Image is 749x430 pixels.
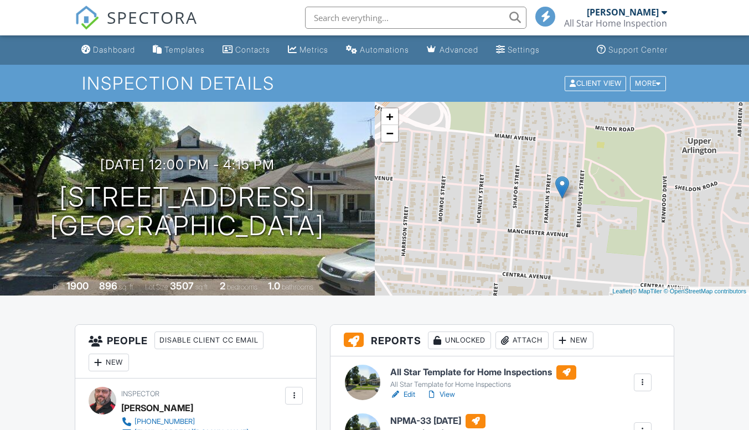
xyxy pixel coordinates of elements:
div: [PERSON_NAME] [121,400,193,416]
h3: Reports [330,325,673,356]
span: sq.ft. [195,283,209,291]
a: Zoom out [381,125,398,142]
div: All Star Home Inspection [564,18,667,29]
h1: Inspection Details [82,74,667,93]
div: New [89,354,129,371]
div: New [553,331,593,349]
span: SPECTORA [107,6,198,29]
a: Automations (Basic) [342,40,414,60]
h3: [DATE] 12:00 pm - 4:15 pm [100,157,275,172]
h6: All Star Template for Home Inspections [390,365,576,380]
a: © MapTiler [632,288,662,294]
div: [PERSON_NAME] [587,7,659,18]
div: 1900 [66,280,89,292]
div: 896 [99,280,117,292]
a: Dashboard [77,40,140,60]
a: Templates [148,40,209,60]
div: More [630,76,666,91]
div: Settings [508,45,540,54]
div: Metrics [299,45,328,54]
div: Advanced [440,45,478,54]
a: [PHONE_NUMBER] [121,416,249,427]
span: sq. ft. [119,283,135,291]
h3: People [75,325,316,379]
div: Templates [164,45,205,54]
div: 2 [220,280,225,292]
div: Client View [565,76,626,91]
div: Automations [360,45,409,54]
div: Disable Client CC Email [154,331,264,349]
input: Search everything... [305,7,526,29]
span: bedrooms [227,283,257,291]
a: SPECTORA [75,15,198,38]
div: Contacts [235,45,270,54]
div: [PHONE_NUMBER] [135,417,195,426]
a: Settings [492,40,544,60]
div: | [609,287,749,296]
a: Metrics [283,40,333,60]
a: View [426,389,455,400]
span: bathrooms [282,283,313,291]
a: All Star Template for Home Inspections All Star Template for Home Inspections [390,365,576,390]
div: Unlocked [428,331,491,349]
a: Support Center [592,40,672,60]
a: Client View [564,79,629,87]
h6: NPMA-33 [DATE] [390,414,485,428]
a: Edit [390,389,415,400]
h1: [STREET_ADDRESS] [GEOGRAPHIC_DATA] [50,183,324,241]
div: Dashboard [93,45,135,54]
a: Advanced [422,40,483,60]
div: Support Center [608,45,668,54]
span: Inspector [121,390,159,398]
a: Contacts [218,40,275,60]
a: Leaflet [612,288,631,294]
div: Attach [495,331,549,349]
div: All Star Template for Home Inspections [390,380,576,389]
span: Lot Size [145,283,168,291]
img: The Best Home Inspection Software - Spectora [75,6,99,30]
span: Built [53,283,65,291]
a: © OpenStreetMap contributors [664,288,746,294]
div: 1.0 [268,280,280,292]
a: Zoom in [381,108,398,125]
div: 3507 [170,280,194,292]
